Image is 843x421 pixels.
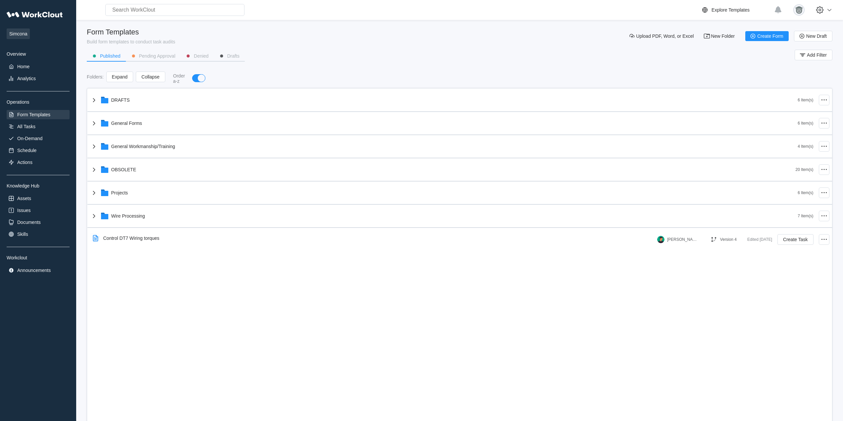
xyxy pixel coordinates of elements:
[111,167,136,172] div: OBSOLETE
[798,121,813,126] div: 6 Item(s)
[112,75,128,79] span: Expand
[7,158,70,167] a: Actions
[111,97,130,103] div: DRAFTS
[173,73,186,84] div: Order a-z
[795,50,832,60] button: Add Filter
[7,230,70,239] a: Skills
[111,144,175,149] div: General Workmanship/Training
[7,62,70,71] a: Home
[17,268,51,273] div: Announcements
[7,218,70,227] a: Documents
[87,74,104,79] div: Folders :
[7,266,70,275] a: Announcements
[793,4,805,16] img: gorilla.png
[636,34,694,38] span: Upload PDF, Word, or Excel
[136,72,165,82] button: Collapse
[17,64,29,69] div: Home
[17,148,36,153] div: Schedule
[711,7,750,13] div: Explore Templates
[806,34,827,38] span: New Draft
[798,190,813,195] div: 6 Item(s)
[87,28,175,36] div: Form Templates
[701,6,771,14] a: Explore Templates
[657,236,664,243] img: user.png
[757,34,783,38] span: Create Form
[745,31,789,41] button: Create Form
[807,53,827,57] span: Add Filter
[17,124,35,129] div: All Tasks
[747,236,772,243] div: Edited [DATE]
[227,54,239,58] div: Drafts
[798,98,813,102] div: 6 Item(s)
[17,208,30,213] div: Issues
[17,112,50,117] div: Form Templates
[798,144,813,149] div: 4 Item(s)
[214,51,245,61] button: Drafts
[181,51,214,61] button: Denied
[87,51,126,61] button: Published
[7,255,70,260] div: Workclout
[7,134,70,143] a: On-Demand
[711,34,735,38] span: New Folder
[7,74,70,83] a: Analytics
[17,220,41,225] div: Documents
[17,76,36,81] div: Analytics
[194,54,208,58] div: Denied
[141,75,159,79] span: Collapse
[111,213,145,219] div: Wire Processing
[111,190,128,195] div: Projects
[720,237,737,242] div: Version 4
[7,28,30,39] span: Simcona
[699,31,740,41] button: New Folder
[798,214,813,218] div: 7 Item(s)
[87,39,175,44] div: Build form templates to conduct task audits
[624,31,699,41] button: Upload PDF, Word, or Excel
[17,196,31,201] div: Assets
[7,194,70,203] a: Assets
[106,72,133,82] button: Expand
[7,146,70,155] a: Schedule
[783,237,808,242] span: Create Task
[103,236,160,241] div: Control DT7 Wiring torques
[7,51,70,57] div: Overview
[7,122,70,131] a: All Tasks
[17,232,28,237] div: Skills
[7,206,70,215] a: Issues
[100,54,121,58] div: Published
[105,4,244,16] input: Search WorkClout
[17,136,42,141] div: On-Demand
[794,31,832,41] button: New Draft
[777,234,813,245] button: Create Task
[126,51,181,61] button: Pending Approval
[7,99,70,105] div: Operations
[139,54,176,58] div: Pending Approval
[7,183,70,188] div: Knowledge Hub
[7,110,70,119] a: Form Templates
[795,167,813,172] div: 20 Item(s)
[17,160,32,165] div: Actions
[111,121,142,126] div: General Forms
[667,237,697,242] div: [PERSON_NAME]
